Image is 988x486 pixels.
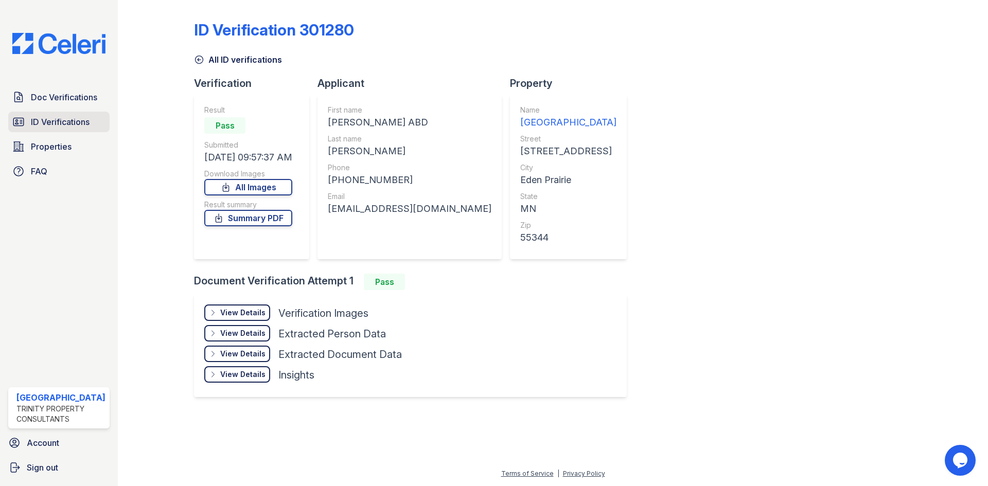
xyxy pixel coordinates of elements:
[31,116,90,128] span: ID Verifications
[278,347,402,362] div: Extracted Document Data
[4,457,114,478] a: Sign out
[520,105,616,130] a: Name [GEOGRAPHIC_DATA]
[520,173,616,187] div: Eden Prairie
[220,369,266,380] div: View Details
[328,202,491,216] div: [EMAIL_ADDRESS][DOMAIN_NAME]
[8,161,110,182] a: FAQ
[204,117,245,134] div: Pass
[194,274,635,290] div: Document Verification Attempt 1
[328,134,491,144] div: Last name
[278,306,368,320] div: Verification Images
[945,445,978,476] iframe: chat widget
[563,470,605,477] a: Privacy Policy
[328,191,491,202] div: Email
[16,404,105,424] div: Trinity Property Consultants
[510,76,635,91] div: Property
[278,368,314,382] div: Insights
[520,115,616,130] div: [GEOGRAPHIC_DATA]
[520,191,616,202] div: State
[520,202,616,216] div: MN
[220,308,266,318] div: View Details
[204,200,292,210] div: Result summary
[16,391,105,404] div: [GEOGRAPHIC_DATA]
[520,144,616,158] div: [STREET_ADDRESS]
[520,134,616,144] div: Street
[4,433,114,453] a: Account
[501,470,554,477] a: Terms of Service
[194,76,317,91] div: Verification
[8,136,110,157] a: Properties
[31,165,47,177] span: FAQ
[520,163,616,173] div: City
[204,105,292,115] div: Result
[520,105,616,115] div: Name
[31,91,97,103] span: Doc Verifications
[557,470,559,477] div: |
[328,115,491,130] div: [PERSON_NAME] ABD
[328,105,491,115] div: First name
[328,173,491,187] div: [PHONE_NUMBER]
[8,112,110,132] a: ID Verifications
[204,150,292,165] div: [DATE] 09:57:37 AM
[194,53,282,66] a: All ID verifications
[194,21,354,39] div: ID Verification 301280
[27,437,59,449] span: Account
[328,163,491,173] div: Phone
[204,169,292,179] div: Download Images
[220,349,266,359] div: View Details
[220,328,266,338] div: View Details
[204,210,292,226] a: Summary PDF
[8,87,110,107] a: Doc Verifications
[4,33,114,54] img: CE_Logo_Blue-a8612792a0a2168367f1c8372b55b34899dd931a85d93a1a3d3e32e68fde9ad4.png
[328,144,491,158] div: [PERSON_NAME]
[317,76,510,91] div: Applicant
[31,140,72,153] span: Properties
[204,140,292,150] div: Submitted
[520,220,616,230] div: Zip
[520,230,616,245] div: 55344
[204,179,292,195] a: All Images
[364,274,405,290] div: Pass
[27,461,58,474] span: Sign out
[278,327,386,341] div: Extracted Person Data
